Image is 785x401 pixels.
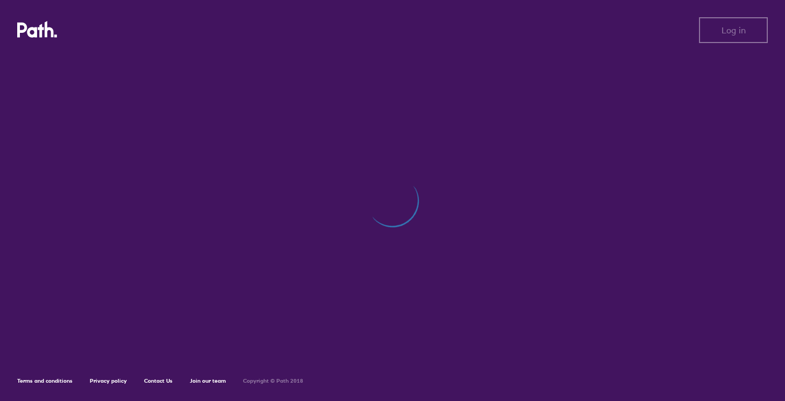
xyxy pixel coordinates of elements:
a: Join our team [190,377,226,384]
h6: Copyright © Path 2018 [243,378,303,384]
a: Terms and conditions [17,377,73,384]
span: Log in [722,25,746,35]
a: Contact Us [144,377,173,384]
button: Log in [699,17,768,43]
a: Privacy policy [90,377,127,384]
